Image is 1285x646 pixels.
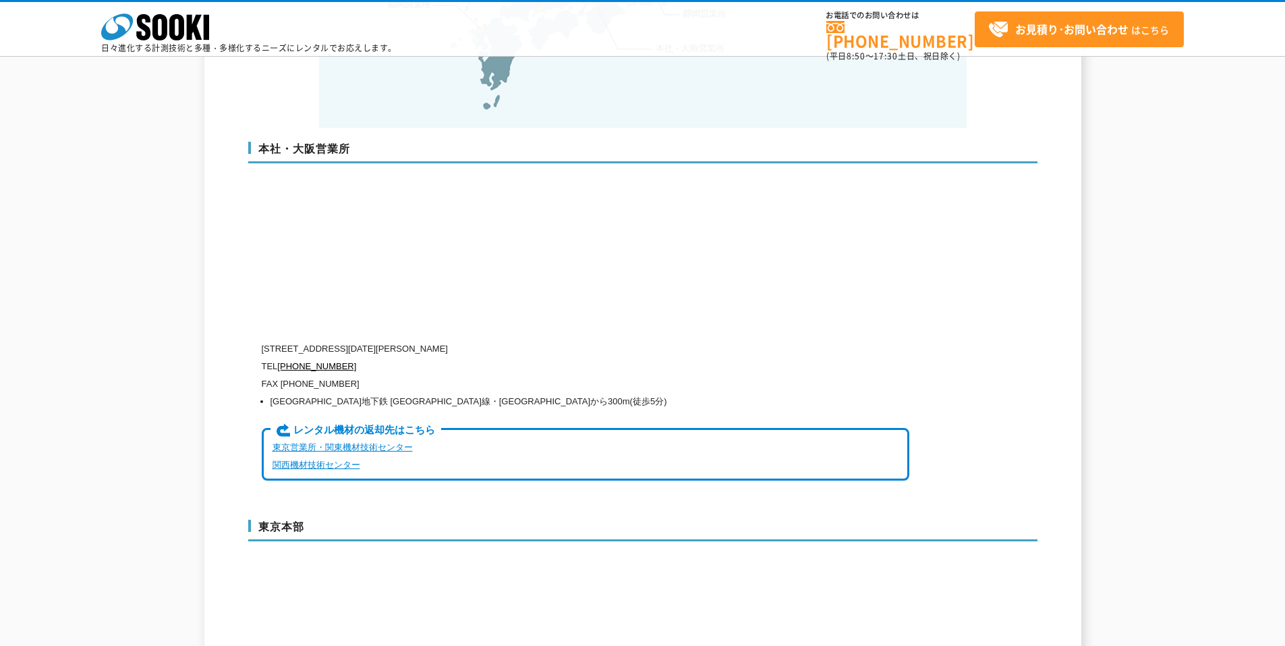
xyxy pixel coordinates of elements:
[101,44,397,52] p: 日々進化する計測技術と多種・多様化するニーズにレンタルでお応えします。
[988,20,1169,40] span: はこちら
[273,442,413,452] a: 東京営業所・関東機材技術センター
[262,358,909,375] p: TEL
[277,361,356,371] a: [PHONE_NUMBER]
[270,423,441,438] span: レンタル機材の返却先はこちら
[262,340,909,358] p: [STREET_ADDRESS][DATE][PERSON_NAME]
[874,50,898,62] span: 17:30
[270,393,909,410] li: [GEOGRAPHIC_DATA]地下鉄 [GEOGRAPHIC_DATA]線・[GEOGRAPHIC_DATA]から300m(徒歩5分)
[273,460,360,470] a: 関西機材技術センター
[1015,21,1129,37] strong: お見積り･お問い合わせ
[826,11,975,20] span: お電話でのお問い合わせは
[826,50,960,62] span: (平日 ～ 土日、祝日除く)
[847,50,865,62] span: 8:50
[248,142,1037,163] h3: 本社・大阪営業所
[262,375,909,393] p: FAX [PHONE_NUMBER]
[826,21,975,49] a: [PHONE_NUMBER]
[975,11,1184,47] a: お見積り･お問い合わせはこちら
[248,520,1037,541] h3: 東京本部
